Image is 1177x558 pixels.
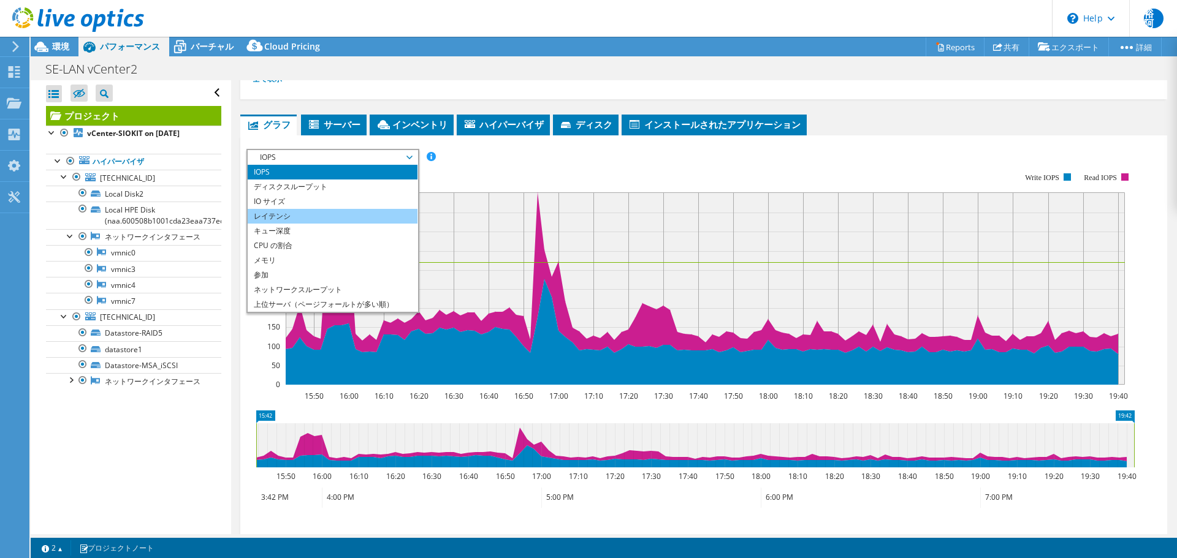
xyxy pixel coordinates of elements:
[253,74,291,84] a: 全て表示
[46,202,221,228] a: Local HPE Disk (naa.600508b1001cda23eaa737ed597ce48d)
[759,391,778,401] text: 18:00
[549,391,568,401] text: 17:00
[409,391,429,401] text: 16:20
[272,360,280,371] text: 50
[788,471,807,481] text: 18:10
[46,325,221,341] a: Datastore-RAID5
[46,229,221,245] a: ネットワークインタフェース
[1118,471,1137,481] text: 19:40
[1067,13,1078,24] svg: \n
[46,186,221,202] a: Local Disk2
[40,62,156,76] h1: SE-LAN vCenter2
[46,277,221,293] a: vmnic4
[248,194,417,209] li: IO サイズ
[619,391,638,401] text: 17:20
[191,40,234,52] span: バーチャル
[532,471,551,481] text: 17:00
[1029,37,1109,56] a: エクスポート
[1004,391,1023,401] text: 19:10
[679,471,698,481] text: 17:40
[248,282,417,297] li: ネットワークスループット
[606,471,625,481] text: 17:20
[463,118,544,130] span: ハイパーバイザ
[46,293,221,309] a: vmnic7
[864,391,883,401] text: 18:30
[1081,471,1100,481] text: 19:30
[100,312,155,322] span: [TECHNICAL_ID]
[276,379,280,390] text: 0
[33,540,71,556] a: 2
[794,391,813,401] text: 18:10
[267,341,280,352] text: 100
[340,391,359,401] text: 16:00
[46,373,221,389] a: ネットワークインタフェース
[46,341,221,357] a: datastore1
[1084,173,1118,182] text: Read IOPS
[898,471,917,481] text: 18:40
[248,224,417,238] li: キュー深度
[307,118,360,130] span: サーバー
[1008,471,1027,481] text: 19:10
[46,309,221,325] a: [TECHNICAL_ID]
[1045,471,1064,481] text: 19:20
[459,471,478,481] text: 16:40
[46,154,221,170] a: ハイパーバイザ
[248,165,417,179] li: IOPS
[935,471,954,481] text: 18:50
[1025,173,1059,182] text: Write IOPS
[276,471,295,481] text: 15:50
[584,391,603,401] text: 17:10
[313,471,332,481] text: 16:00
[254,150,411,165] span: IOPS
[899,391,918,401] text: 18:40
[1074,391,1093,401] text: 19:30
[569,471,588,481] text: 17:10
[248,297,417,312] li: 上位サーバ（ページフォールトが多い順）
[46,357,221,373] a: Datastore-MSA_iSCSI
[971,471,990,481] text: 19:00
[376,118,448,130] span: インベントリ
[654,391,673,401] text: 17:30
[1039,391,1058,401] text: 19:20
[752,471,771,481] text: 18:00
[628,118,801,130] span: インストールされたアプリケーション
[559,118,612,130] span: ディスク
[444,391,463,401] text: 16:30
[422,471,441,481] text: 16:30
[386,471,405,481] text: 16:20
[248,179,417,194] li: ディスクスループット
[248,209,417,224] li: レイテンシ
[689,391,708,401] text: 17:40
[829,391,848,401] text: 18:20
[479,391,498,401] text: 16:40
[46,245,221,261] a: vmnic0
[100,173,155,183] span: [TECHNICAL_ID]
[305,391,324,401] text: 15:50
[969,391,988,401] text: 19:00
[724,391,743,401] text: 17:50
[87,128,180,138] b: vCenter-SIOKIT on [DATE]
[264,40,320,52] span: Cloud Pricing
[46,261,221,277] a: vmnic3
[1109,391,1128,401] text: 19:40
[375,391,394,401] text: 16:10
[1108,37,1162,56] a: 詳細
[642,471,661,481] text: 17:30
[52,40,69,52] span: 環境
[267,322,280,332] text: 150
[100,40,160,52] span: パフォーマンス
[248,253,417,268] li: メモリ
[861,471,880,481] text: 18:30
[926,37,985,56] a: Reports
[984,37,1029,56] a: 共有
[514,391,533,401] text: 16:50
[496,471,515,481] text: 16:50
[934,391,953,401] text: 18:50
[46,170,221,186] a: [TECHNICAL_ID]
[46,106,221,126] a: プロジェクト
[248,238,417,253] li: CPU の割合
[349,471,368,481] text: 16:10
[1144,9,1164,28] span: 裕阿
[248,268,417,282] li: 参加
[246,118,291,130] span: グラフ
